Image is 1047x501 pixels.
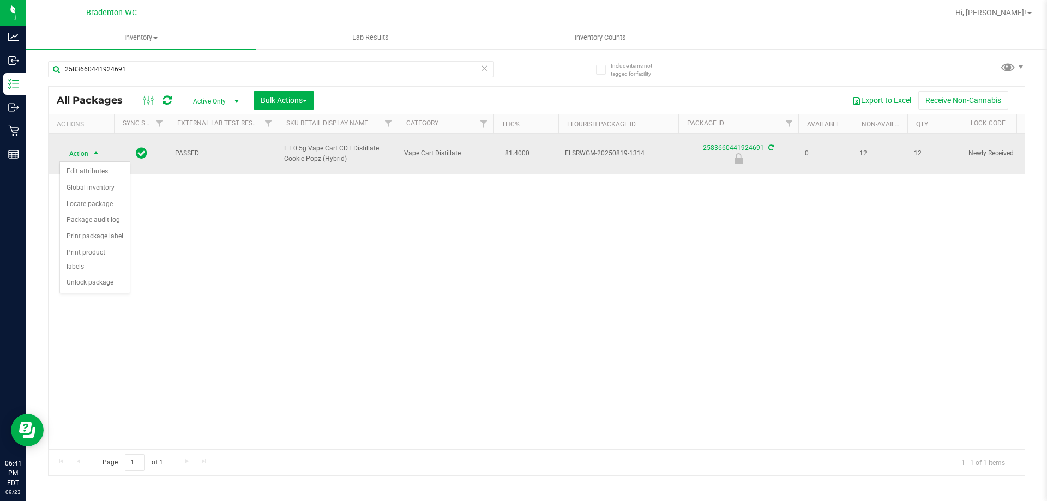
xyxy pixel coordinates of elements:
[565,148,672,159] span: FLSRWGM-20250819-1314
[11,414,44,446] iframe: Resource center
[918,91,1008,110] button: Receive Non-Cannabis
[254,91,314,110] button: Bulk Actions
[175,148,271,159] span: PASSED
[859,148,901,159] span: 12
[48,61,494,77] input: Search Package ID, Item Name, SKU, Lot or Part Number...
[955,8,1026,17] span: Hi, [PERSON_NAME]!
[703,144,764,152] a: 2583660441924691
[286,119,368,127] a: Sku Retail Display Name
[480,61,488,75] span: Clear
[338,33,404,43] span: Lab Results
[89,146,103,161] span: select
[60,180,130,196] li: Global inventory
[500,146,535,161] span: 81.4000
[677,153,800,164] div: Newly Received
[475,114,493,133] a: Filter
[60,245,130,275] li: Print product labels
[256,26,485,49] a: Lab Results
[567,120,636,128] a: Flourish Package ID
[8,55,19,66] inline-svg: Inbound
[767,144,774,152] span: Sync from Compliance System
[60,164,130,180] li: Edit attributes
[125,454,145,471] input: 1
[502,120,520,128] a: THC%
[406,119,438,127] a: Category
[780,114,798,133] a: Filter
[953,454,1014,470] span: 1 - 1 of 1 items
[8,79,19,89] inline-svg: Inventory
[60,275,130,291] li: Unlock package
[93,454,172,471] span: Page of 1
[845,91,918,110] button: Export to Excel
[284,143,391,164] span: FT 0.5g Vape Cart CDT Distillate Cookie Popz (Hybrid)
[687,119,724,127] a: Package ID
[8,149,19,160] inline-svg: Reports
[26,33,256,43] span: Inventory
[57,94,134,106] span: All Packages
[86,8,137,17] span: Bradenton WC
[862,120,910,128] a: Non-Available
[404,148,486,159] span: Vape Cart Distillate
[611,62,665,78] span: Include items not tagged for facility
[968,148,1037,159] span: Newly Received
[5,488,21,496] p: 09/23
[57,120,110,128] div: Actions
[8,102,19,113] inline-svg: Outbound
[807,120,840,128] a: Available
[8,125,19,136] inline-svg: Retail
[136,146,147,161] span: In Sync
[177,119,263,127] a: External Lab Test Result
[60,228,130,245] li: Print package label
[916,120,928,128] a: Qty
[5,458,21,488] p: 06:41 PM EDT
[485,26,715,49] a: Inventory Counts
[60,212,130,228] li: Package audit log
[560,33,641,43] span: Inventory Counts
[59,146,89,161] span: Action
[805,148,846,159] span: 0
[914,148,955,159] span: 12
[123,119,165,127] a: Sync Status
[8,32,19,43] inline-svg: Analytics
[60,196,130,213] li: Locate package
[260,114,278,133] a: Filter
[26,26,256,49] a: Inventory
[261,96,307,105] span: Bulk Actions
[151,114,169,133] a: Filter
[971,119,1006,127] a: Lock Code
[380,114,398,133] a: Filter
